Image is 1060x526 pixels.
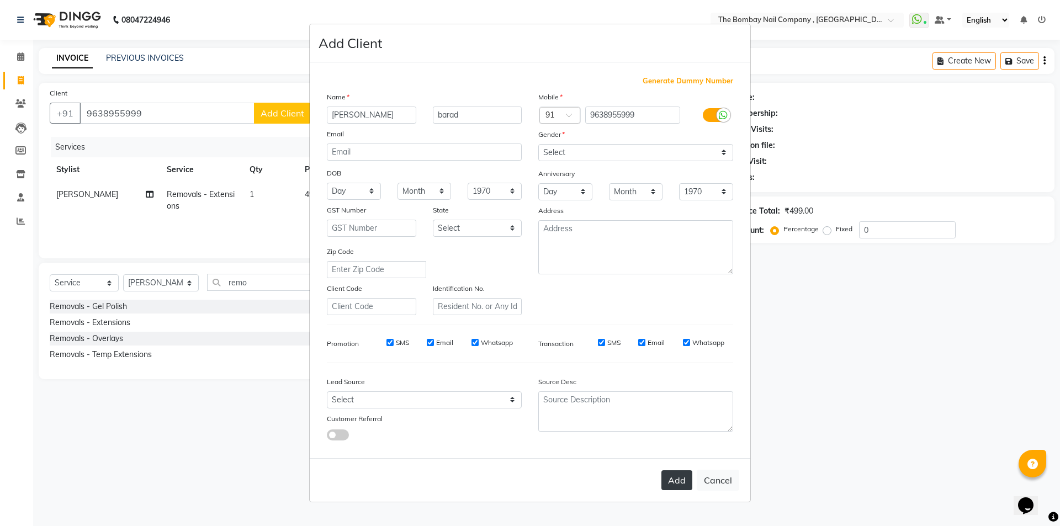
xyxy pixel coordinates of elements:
label: Promotion [327,339,359,349]
span: Generate Dummy Number [643,76,733,87]
h4: Add Client [319,33,382,53]
input: Client Code [327,298,416,315]
label: Client Code [327,284,362,294]
input: Last Name [433,107,522,124]
iframe: chat widget [1014,482,1049,515]
label: Source Desc [538,377,576,387]
input: Enter Zip Code [327,261,426,278]
label: SMS [607,338,621,348]
label: SMS [396,338,409,348]
label: Customer Referral [327,414,383,424]
label: Whatsapp [692,338,724,348]
label: Identification No. [433,284,485,294]
button: Add [661,470,692,490]
label: Zip Code [327,247,354,257]
label: Address [538,206,564,216]
input: Mobile [585,107,681,124]
label: Mobile [538,92,563,102]
input: Resident No. or Any Id [433,298,522,315]
label: Email [327,129,344,139]
label: Email [436,338,453,348]
label: Name [327,92,349,102]
label: Lead Source [327,377,365,387]
button: Cancel [697,470,739,491]
input: Email [327,144,522,161]
label: DOB [327,168,341,178]
label: State [433,205,449,215]
label: GST Number [327,205,366,215]
label: Gender [538,130,565,140]
label: Anniversary [538,169,575,179]
input: GST Number [327,220,416,237]
input: First Name [327,107,416,124]
label: Whatsapp [481,338,513,348]
label: Transaction [538,339,574,349]
label: Email [648,338,665,348]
